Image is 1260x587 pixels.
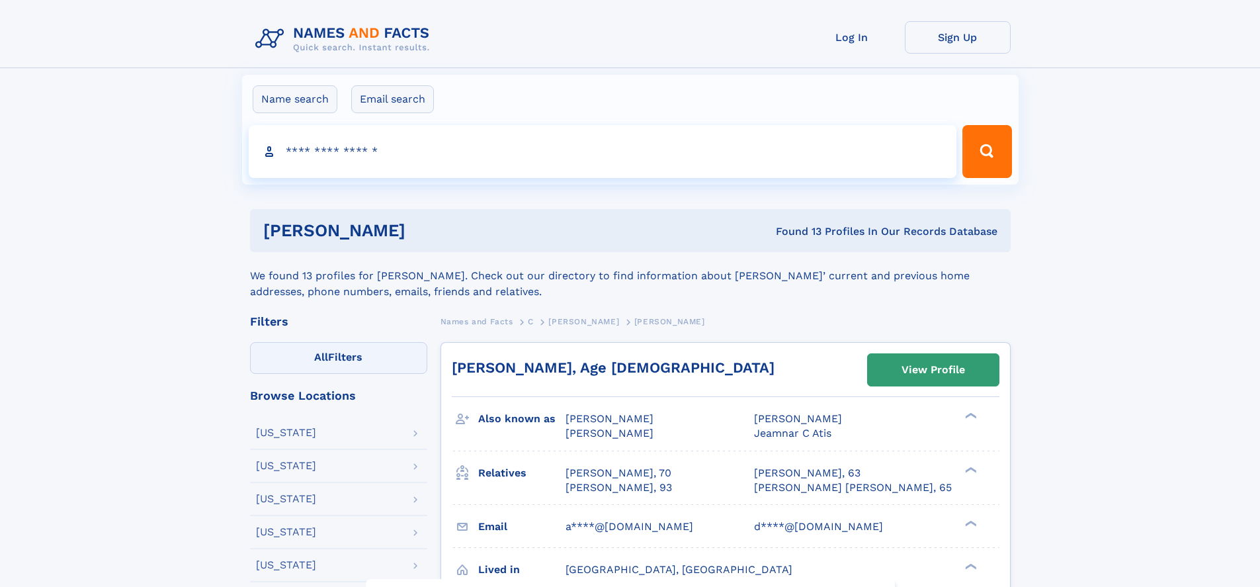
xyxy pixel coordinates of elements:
span: [PERSON_NAME] [634,317,705,326]
h3: Email [478,516,566,538]
a: [PERSON_NAME], 70 [566,466,671,480]
div: Filters [250,316,427,328]
div: ❯ [962,465,978,474]
div: [US_STATE] [256,428,316,438]
span: [PERSON_NAME] [566,412,653,425]
span: [PERSON_NAME] [566,427,653,439]
div: ❯ [962,519,978,527]
span: Jeamnar C Atis [754,427,831,439]
a: C [528,313,534,330]
a: [PERSON_NAME], 93 [566,480,672,495]
h1: [PERSON_NAME] [263,222,591,239]
label: Name search [253,85,337,113]
div: [US_STATE] [256,560,316,570]
input: search input [249,125,957,178]
div: [US_STATE] [256,494,316,504]
img: Logo Names and Facts [250,21,441,57]
h3: Also known as [478,408,566,430]
label: Filters [250,342,427,374]
span: [PERSON_NAME] [548,317,619,326]
a: Sign Up [905,21,1011,54]
a: Names and Facts [441,313,513,330]
div: Found 13 Profiles In Our Records Database [591,224,997,239]
a: View Profile [868,354,999,386]
span: [GEOGRAPHIC_DATA], [GEOGRAPHIC_DATA] [566,563,792,576]
div: [US_STATE] [256,527,316,537]
a: [PERSON_NAME], 63 [754,466,861,480]
label: Email search [351,85,434,113]
button: Search Button [962,125,1011,178]
div: We found 13 profiles for [PERSON_NAME]. Check out our directory to find information about [PERSON... [250,252,1011,300]
a: Log In [799,21,905,54]
h3: Relatives [478,462,566,484]
div: View Profile [902,355,965,385]
div: Browse Locations [250,390,427,402]
div: ❯ [962,412,978,420]
div: ❯ [962,562,978,570]
a: [PERSON_NAME] [PERSON_NAME], 65 [754,480,952,495]
span: All [314,351,328,363]
span: [PERSON_NAME] [754,412,842,425]
div: [US_STATE] [256,461,316,471]
a: [PERSON_NAME] [548,313,619,330]
span: C [528,317,534,326]
h3: Lived in [478,559,566,581]
a: [PERSON_NAME], Age [DEMOGRAPHIC_DATA] [452,359,775,376]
